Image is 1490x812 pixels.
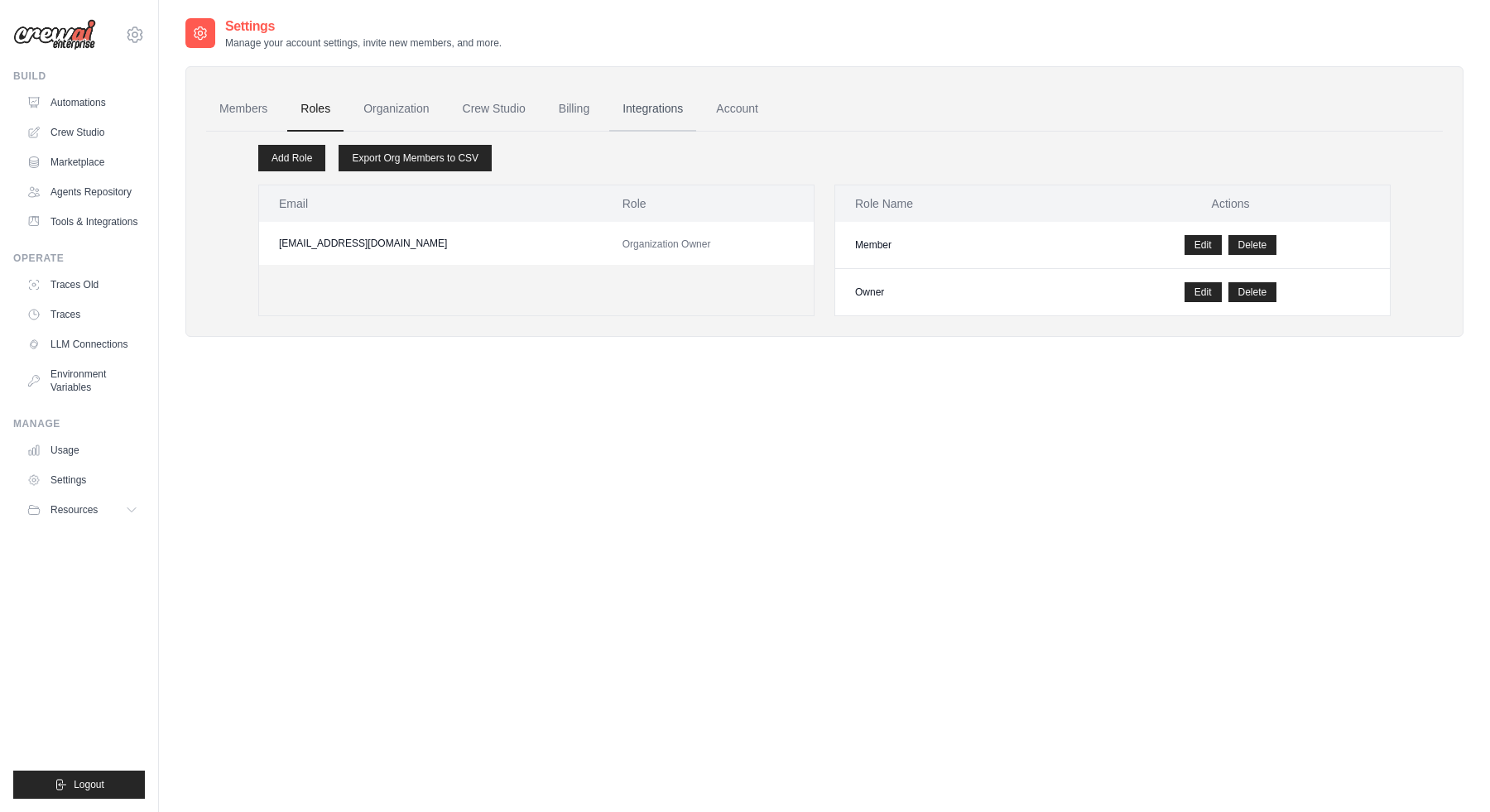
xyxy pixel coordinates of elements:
a: Usage [20,437,145,464]
button: Delete [1228,282,1277,302]
a: Automations [20,89,145,116]
a: Account [703,87,771,132]
a: Edit [1185,282,1222,302]
button: Resources [20,497,145,523]
a: Environment Variables [20,361,145,401]
button: Delete [1228,235,1277,255]
div: Build [13,70,145,83]
a: Traces Old [20,271,145,298]
a: Integrations [609,87,696,132]
a: Organization [350,87,442,132]
a: Settings [20,467,145,493]
a: Roles [287,87,344,132]
img: Logo [13,19,96,50]
th: Email [259,185,603,222]
td: Member [835,222,1071,269]
a: Billing [546,87,603,132]
span: Logout [74,778,104,791]
div: Operate [13,252,145,265]
a: Crew Studio [20,119,145,146]
button: Logout [13,771,145,799]
span: Resources [50,503,98,517]
a: Members [206,87,281,132]
a: Crew Studio [449,87,539,132]
a: Traces [20,301,145,328]
a: Edit [1185,235,1222,255]
span: Organization Owner [622,238,711,250]
a: Marketplace [20,149,145,175]
a: Add Role [258,145,325,171]
th: Actions [1071,185,1390,222]
a: Tools & Integrations [20,209,145,235]
th: Role Name [835,185,1071,222]
th: Role [603,185,814,222]
td: Owner [835,269,1071,316]
h2: Settings [225,17,502,36]
div: Manage [13,417,145,430]
td: [EMAIL_ADDRESS][DOMAIN_NAME] [259,222,603,265]
a: Agents Repository [20,179,145,205]
a: LLM Connections [20,331,145,358]
a: Export Org Members to CSV [339,145,492,171]
p: Manage your account settings, invite new members, and more. [225,36,502,50]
